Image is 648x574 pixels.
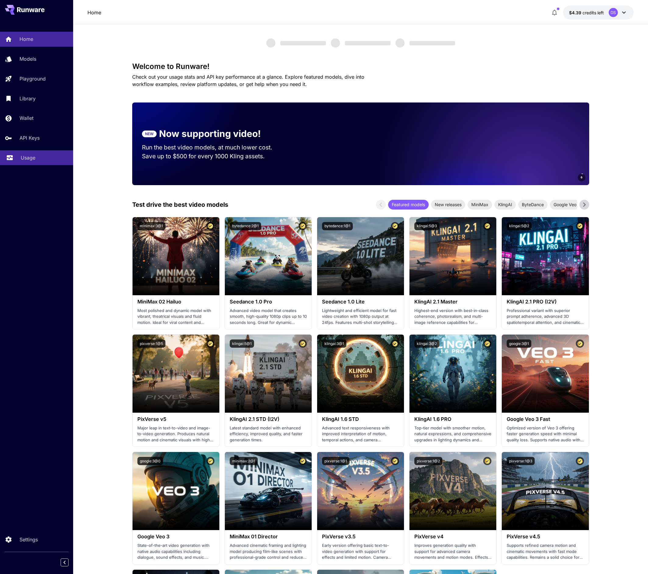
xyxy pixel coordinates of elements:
[507,534,584,540] h3: PixVerse v4.5
[317,335,404,413] img: alt
[299,457,307,465] button: Certified Model – Vetted for best performance and includes a commercial license.
[388,200,429,210] div: Featured models
[576,339,584,348] button: Certified Model – Vetted for best performance and includes a commercial license.
[225,217,312,295] img: alt
[145,131,154,137] p: NEW
[468,200,492,210] div: MiniMax
[317,217,404,295] img: alt
[133,335,219,413] img: alt
[133,452,219,530] img: alt
[409,452,496,530] img: alt
[391,339,399,348] button: Certified Model – Vetted for best performance and includes a commercial license.
[431,201,465,208] span: New releases
[322,339,346,348] button: klingai:3@1
[137,339,165,348] button: pixverse:1@5
[137,543,214,561] p: State-of-the-art video generation with native audio capabilities including dialogue, sound effect...
[502,452,589,530] img: alt
[225,335,312,413] img: alt
[322,457,349,465] button: pixverse:1@1
[563,5,634,20] button: $4.38959DS
[65,557,73,568] div: Collapse sidebar
[230,299,307,305] h3: Seedance 1.0 Pro
[137,308,214,326] p: Most polished and dynamic model with vibrant, theatrical visuals and fluid motion. Ideal for vira...
[483,457,491,465] button: Certified Model – Vetted for best performance and includes a commercial license.
[518,201,547,208] span: ByteDance
[507,339,531,348] button: google:3@1
[206,222,214,230] button: Certified Model – Vetted for best performance and includes a commercial license.
[19,536,38,543] p: Settings
[414,543,491,561] p: Improves generation quality with support for advanced camera movements and motion modes. Effects ...
[225,452,312,530] img: alt
[582,10,604,15] span: credits left
[483,339,491,348] button: Certified Model – Vetted for best performance and includes a commercial license.
[322,534,399,540] h3: PixVerse v3.5
[61,558,69,566] button: Collapse sidebar
[414,425,491,443] p: Top-tier model with smoother motion, natural expressions, and comprehensive upgrades in lighting ...
[414,534,491,540] h3: PixVerse v4
[19,134,40,142] p: API Keys
[132,200,228,209] p: Test drive the best video models
[409,217,496,295] img: alt
[576,457,584,465] button: Certified Model – Vetted for best performance and includes a commercial license.
[507,543,584,561] p: Supports refined camera motion and cinematic movements with fast mode capabilities. Remains a sol...
[322,543,399,561] p: Early version offering basic text-to-video generation with support for effects and limited motion...
[133,217,219,295] img: alt
[230,308,307,326] p: Advanced video model that creates smooth, high-quality 1080p clips up to 10 seconds long. Great f...
[494,200,516,210] div: KlingAI
[581,175,582,180] span: 6
[414,308,491,326] p: Highest-end version with best-in-class coherence, photorealism, and multi-image reference capabil...
[137,222,165,230] button: minimax:3@1
[414,222,439,230] button: klingai:5@3
[137,416,214,422] h3: PixVerse v5
[206,339,214,348] button: Certified Model – Vetted for best performance and includes a commercial license.
[19,114,34,122] p: Wallet
[137,299,214,305] h3: MiniMax 02 Hailuo
[230,457,258,465] button: minimax:2@1
[21,154,35,161] p: Usage
[87,9,101,16] nav: breadcrumb
[576,222,584,230] button: Certified Model – Vetted for best performance and includes a commercial license.
[230,416,307,422] h3: KlingAI 2.1 STD (I2V)
[19,95,36,102] p: Library
[502,335,589,413] img: alt
[137,457,163,465] button: google:3@0
[414,339,439,348] button: klingai:3@2
[507,416,584,422] h3: Google Veo 3 Fast
[322,222,353,230] button: bytedance:1@1
[230,425,307,443] p: Latest standard model with enhanced efficiency, improved quality, and faster generation times.
[414,457,442,465] button: pixverse:1@2
[507,457,535,465] button: pixverse:1@3
[87,9,101,16] a: Home
[137,425,214,443] p: Major leap in text-to-video and image-to-video generation. Produces natural motion and cinematic ...
[322,425,399,443] p: Advanced text responsiveness with improved interpretation of motion, temporal actions, and camera...
[391,222,399,230] button: Certified Model – Vetted for best performance and includes a commercial license.
[230,339,254,348] button: klingai:5@1
[569,9,604,16] div: $4.38959
[299,339,307,348] button: Certified Model – Vetted for best performance and includes a commercial license.
[322,308,399,326] p: Lightweight and efficient model for fast video creation with 1080p output at 24fps. Features mult...
[507,222,532,230] button: klingai:5@2
[569,10,582,15] span: $4.39
[483,222,491,230] button: Certified Model – Vetted for best performance and includes a commercial license.
[391,457,399,465] button: Certified Model – Vetted for best performance and includes a commercial license.
[414,416,491,422] h3: KlingAI 1.6 PRO
[431,200,465,210] div: New releases
[137,534,214,540] h3: Google Veo 3
[132,74,364,87] span: Check out your usage stats and API key performance at a glance. Explore featured models, dive int...
[550,200,580,210] div: Google Veo
[19,35,33,43] p: Home
[494,201,516,208] span: KlingAI
[414,299,491,305] h3: KlingAI 2.1 Master
[19,75,46,82] p: Playground
[230,222,261,230] button: bytedance:2@1
[507,299,584,305] h3: KlingAI 2.1 PRO (I2V)
[507,308,584,326] p: Professional variant with superior prompt adherence, advanced 3D spatiotemporal attention, and ci...
[142,152,284,161] p: Save up to $500 for every 1000 Kling assets.
[388,201,429,208] span: Featured models
[609,8,618,17] div: DS
[468,201,492,208] span: MiniMax
[518,200,547,210] div: ByteDance
[206,457,214,465] button: Certified Model – Vetted for best performance and includes a commercial license.
[299,222,307,230] button: Certified Model – Vetted for best performance and includes a commercial license.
